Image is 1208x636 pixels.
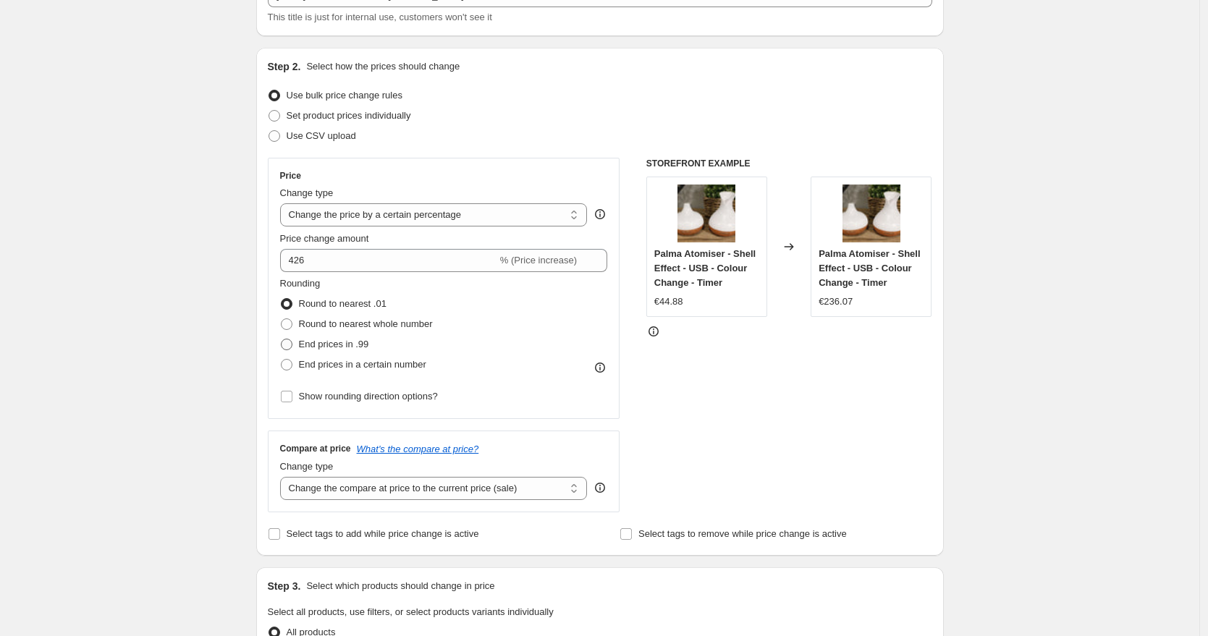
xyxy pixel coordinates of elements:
[299,339,369,349] span: End prices in .99
[280,443,351,454] h3: Compare at price
[287,110,411,121] span: Set product prices individually
[593,480,607,495] div: help
[268,606,554,617] span: Select all products, use filters, or select products variants individually
[677,185,735,242] img: bG9jYWw6Ly9tZWRpYS9TRy9DQy82MFIzMEMxRzZNVktDQ1NHLzNmNDM5YmE0LmpwZWc_80x.jpg
[299,391,438,402] span: Show rounding direction options?
[280,461,334,472] span: Change type
[299,359,426,370] span: End prices in a certain number
[654,294,683,309] div: €44.88
[299,298,387,309] span: Round to nearest .01
[646,158,932,169] h6: STOREFRONT EXAMPLE
[287,90,402,101] span: Use bulk price change rules
[280,249,497,272] input: -15
[280,170,301,182] h3: Price
[287,130,356,141] span: Use CSV upload
[819,248,920,288] span: Palma Atomiser - Shell Effect - USB - Colour Change - Timer
[819,294,853,309] div: €236.07
[268,579,301,593] h2: Step 3.
[306,579,494,593] p: Select which products should change in price
[280,278,321,289] span: Rounding
[287,528,479,539] span: Select tags to add while price change is active
[299,318,433,329] span: Round to nearest whole number
[654,248,756,288] span: Palma Atomiser - Shell Effect - USB - Colour Change - Timer
[268,59,301,74] h2: Step 2.
[500,255,577,266] span: % (Price increase)
[842,185,900,242] img: bG9jYWw6Ly9tZWRpYS9TRy9DQy82MFIzMEMxRzZNVktDQ1NHLzNmNDM5YmE0LmpwZWc_80x.jpg
[280,187,334,198] span: Change type
[593,207,607,221] div: help
[268,12,492,22] span: This title is just for internal use, customers won't see it
[357,444,479,454] button: What's the compare at price?
[280,233,369,244] span: Price change amount
[306,59,460,74] p: Select how the prices should change
[638,528,847,539] span: Select tags to remove while price change is active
